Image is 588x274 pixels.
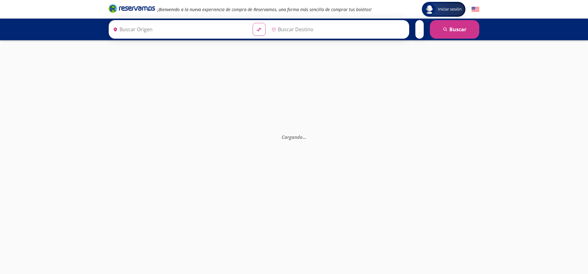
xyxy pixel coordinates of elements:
[304,134,305,140] span: .
[157,6,372,12] em: ¡Bienvenido a la nueva experiencia de compra de Reservamos, una forma más sencilla de comprar tus...
[435,6,464,12] span: Iniciar sesión
[305,134,306,140] span: .
[472,6,479,13] button: English
[269,22,406,37] input: Buscar Destino
[109,4,155,15] a: Brand Logo
[109,4,155,13] i: Brand Logo
[111,22,248,37] input: Buscar Origen
[303,134,304,140] span: .
[430,20,479,39] button: Buscar
[282,134,306,140] em: Cargando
